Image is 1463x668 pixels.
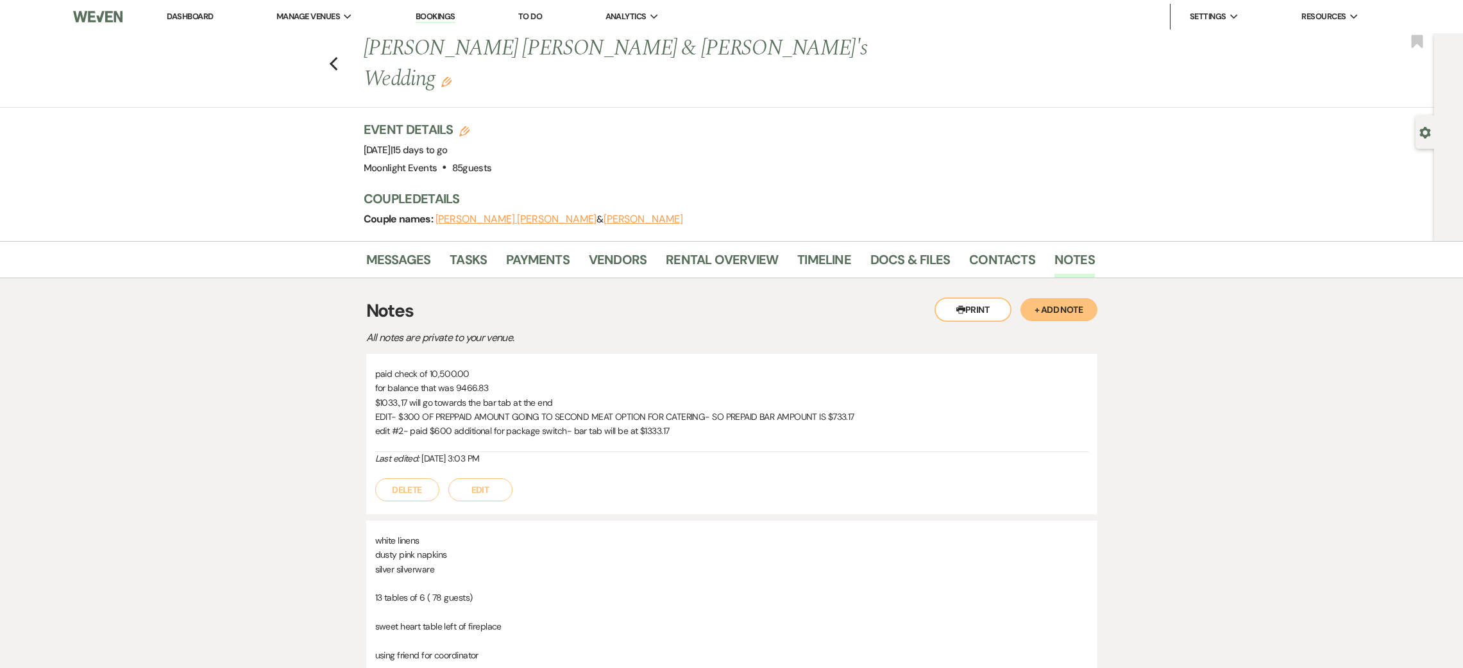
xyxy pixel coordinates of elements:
span: Moonlight Events [364,162,437,174]
a: Docs & Files [870,249,950,278]
p: dusty pink napkins [375,547,1088,562]
span: & [436,213,683,226]
h3: Notes [366,297,1097,324]
a: Payments [506,249,570,278]
button: Edit [441,76,452,87]
a: To Do [518,11,542,22]
a: Tasks [450,249,487,278]
p: sweet heart table left of fireplace [375,619,1088,633]
p: EDIT- $300 OF PREPPAID AMOUNT GOING TO SECOND MEAT OPTION FOR CATERING- SO PREPAID BAR AMPOUNT IS... [375,410,1088,424]
p: All notes are private to your venue. [366,330,815,346]
span: [DATE] [364,144,448,156]
span: | [391,144,448,156]
p: using friend for coordinator [375,648,1088,662]
p: silver silverware [375,562,1088,576]
span: Couple names: [364,212,436,226]
a: Messages [366,249,431,278]
a: Notes [1054,249,1095,278]
span: Settings [1190,10,1226,23]
a: Vendors [589,249,647,278]
a: Dashboard [167,11,213,22]
span: Manage Venues [276,10,340,23]
a: Bookings [416,11,455,23]
span: 15 days to go [393,144,448,156]
span: 85 guests [452,162,492,174]
p: $1033.,17 will go towards the bar tab at the end [375,396,1088,410]
a: Timeline [797,249,851,278]
p: white linens [375,533,1088,547]
span: Analytics [605,10,647,23]
button: Edit [448,478,512,501]
img: Weven Logo [73,3,123,30]
span: Resources [1301,10,1346,23]
button: [PERSON_NAME] [604,214,683,224]
h1: [PERSON_NAME] [PERSON_NAME] & [PERSON_NAME]'s Wedding [364,33,938,94]
p: paid check of 10,500.00 [375,367,1088,381]
p: edit #2- paid $600 additional for package switch- bar tab will be at $1333.17 [375,424,1088,438]
div: [DATE] 3:03 PM [375,452,1088,465]
h3: Event Details [364,121,492,138]
p: for balance that was 9466.83 [375,381,1088,395]
button: Delete [375,478,439,501]
a: Rental Overview [666,249,778,278]
button: Print [934,297,1011,322]
p: 13 tables of 6 ( 78 guests) [375,590,1088,605]
button: Open lead details [1419,126,1431,138]
button: + Add Note [1020,298,1097,321]
button: [PERSON_NAME] [PERSON_NAME] [436,214,597,224]
h3: Couple Details [364,190,1082,208]
a: Contacts [969,249,1035,278]
i: Last edited: [375,453,419,464]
